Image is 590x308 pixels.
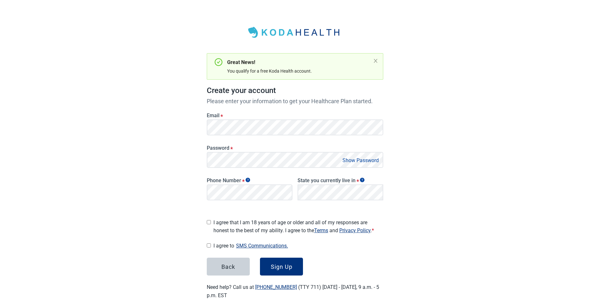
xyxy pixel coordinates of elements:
label: State you currently live in [298,177,383,183]
a: Read our Privacy Policy [339,227,371,233]
button: Show Password [341,156,381,165]
label: Need help? Call us at (TTY 711) [DATE] - [DATE], 9 a.m. - 5 p.m. EST [207,284,379,298]
span: Show tooltip [246,178,250,182]
button: Show SMS communications details [234,241,290,250]
div: Back [221,263,235,270]
button: Sign Up [260,258,303,276]
div: Sign Up [271,263,292,270]
span: I agree to [213,241,383,250]
span: Show tooltip [360,178,364,182]
label: Email [207,112,383,118]
a: [PHONE_NUMBER] [255,284,297,290]
p: Please enter your information to get your Healthcare Plan started. [207,97,383,105]
div: You qualify for a free Koda Health account. [227,68,371,75]
button: close [373,58,378,63]
strong: Great News! [227,59,255,65]
h1: Create your account [207,85,383,97]
span: check-circle [215,58,222,66]
label: Phone Number [207,177,292,183]
label: Password [207,145,383,151]
button: Back [207,258,250,276]
img: Koda Health [244,25,346,40]
a: Read our Terms of Service [314,227,328,233]
span: I agree that I am 18 years of age or older and all of my responses are honest to the best of my a... [213,218,383,234]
